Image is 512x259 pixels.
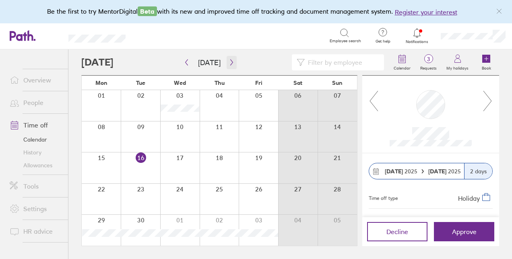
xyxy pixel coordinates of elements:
span: Fri [255,80,262,86]
span: Mon [95,80,107,86]
div: 2 days [464,163,492,179]
div: Search [147,32,168,39]
button: [DATE] [192,56,227,69]
span: Employee search [330,39,361,43]
button: Approve [434,222,494,241]
span: 2025 [385,168,417,175]
a: Calendar [389,49,415,75]
label: Requests [415,64,442,71]
a: Tools [3,178,68,194]
span: Get help [370,39,396,44]
input: Filter by employee [305,55,379,70]
span: Wed [174,80,186,86]
div: Time off type [369,192,398,202]
a: Book [473,49,499,75]
span: Sat [293,80,302,86]
a: Settings [3,201,68,217]
span: Approve [452,228,477,235]
a: Notifications [404,27,430,44]
span: Sun [332,80,343,86]
a: Overview [3,72,68,88]
span: 2025 [428,168,461,175]
span: 3 [415,56,442,62]
span: Holiday [458,194,480,202]
span: Tue [136,80,145,86]
span: Thu [215,80,225,86]
strong: [DATE] [428,168,448,175]
a: History [3,146,68,159]
span: Decline [386,228,408,235]
span: Notifications [404,39,430,44]
a: People [3,95,68,111]
label: My holidays [442,64,473,71]
div: Be the first to try MentorDigital with its new and improved time off tracking and document manage... [47,6,465,17]
label: Book [477,64,496,71]
button: Decline [367,222,427,241]
a: My holidays [442,49,473,75]
label: Calendar [389,64,415,71]
a: HR advice [3,223,68,239]
strong: [DATE] [385,168,403,175]
a: 3Requests [415,49,442,75]
span: Beta [138,6,157,16]
a: Calendar [3,133,68,146]
a: Allowances [3,159,68,172]
button: Register your interest [395,7,457,17]
a: Time off [3,117,68,133]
